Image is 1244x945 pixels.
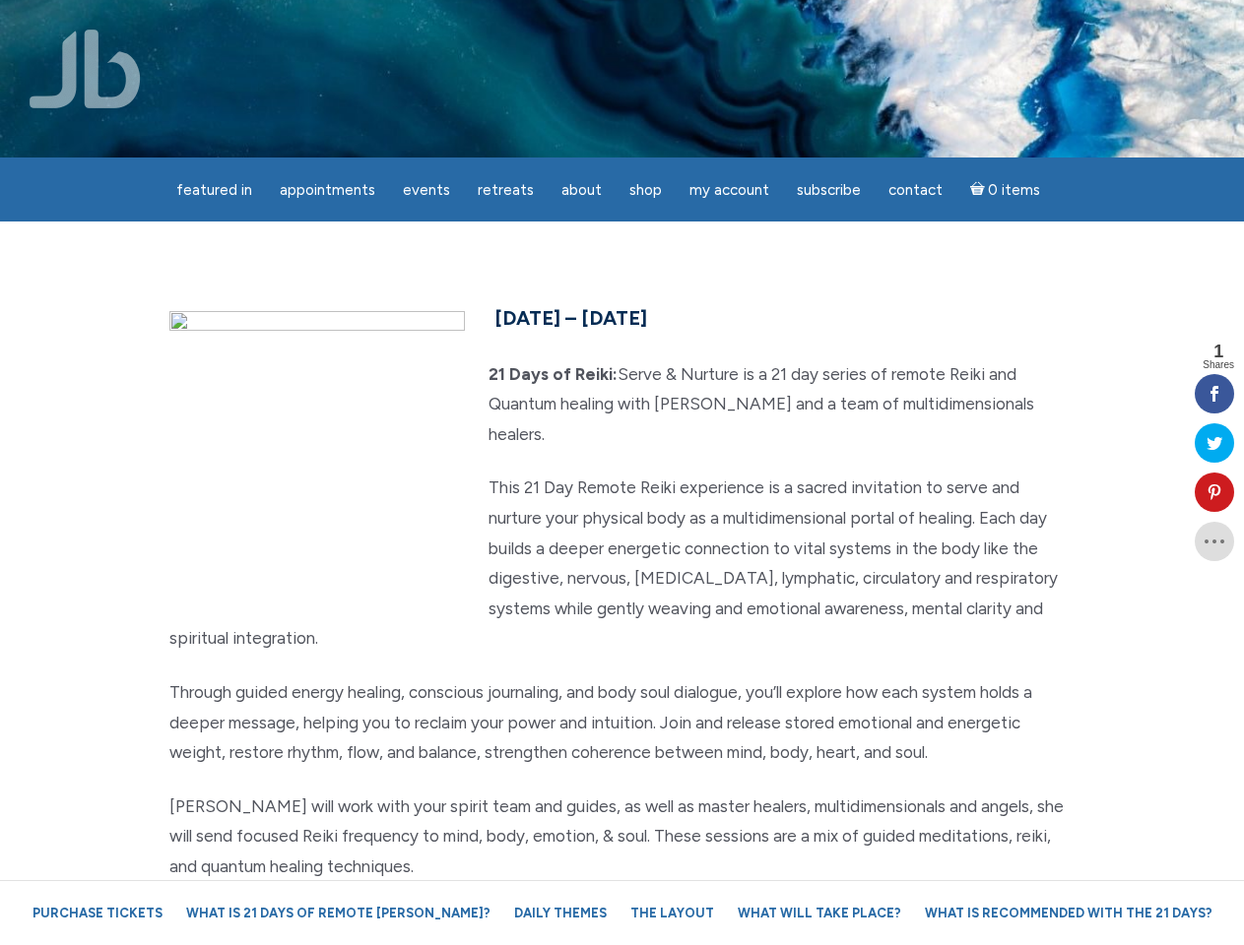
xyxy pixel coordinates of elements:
a: My Account [678,171,781,210]
i: Cart [970,181,989,199]
a: Purchase Tickets [23,896,172,930]
span: featured in [176,181,252,199]
span: Appointments [280,181,375,199]
span: Contact [888,181,943,199]
span: Shares [1203,360,1234,370]
span: 1 [1203,343,1234,360]
a: What will take place? [728,896,911,930]
p: Serve & Nurture is a 21 day series of remote Reiki and Quantum healing with [PERSON_NAME] and a t... [169,359,1076,450]
span: Retreats [478,181,534,199]
span: [DATE] – [DATE] [494,306,647,330]
p: Through guided energy healing, conscious journaling, and body soul dialogue, you’ll explore how e... [169,677,1076,768]
a: Retreats [466,171,546,210]
a: Cart0 items [958,169,1053,210]
strong: 21 Days of Reiki: [489,364,618,384]
a: The Layout [621,896,724,930]
a: Daily Themes [504,896,617,930]
a: Shop [618,171,674,210]
span: 0 items [988,183,1040,198]
a: Events [391,171,462,210]
span: Shop [629,181,662,199]
a: Appointments [268,171,387,210]
a: What is 21 Days of Remote [PERSON_NAME]? [176,896,500,930]
a: featured in [164,171,264,210]
span: About [561,181,602,199]
p: [PERSON_NAME] will work with your spirit team and guides, as well as master healers, multidimensi... [169,791,1076,882]
span: Subscribe [797,181,861,199]
span: My Account [689,181,769,199]
a: Subscribe [785,171,873,210]
p: This 21 Day Remote Reiki experience is a sacred invitation to serve and nurture your physical bod... [169,472,1076,654]
a: About [550,171,614,210]
img: Jamie Butler. The Everyday Medium [30,30,141,108]
span: Events [403,181,450,199]
a: What is recommended with the 21 Days? [915,896,1222,930]
a: Contact [877,171,954,210]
